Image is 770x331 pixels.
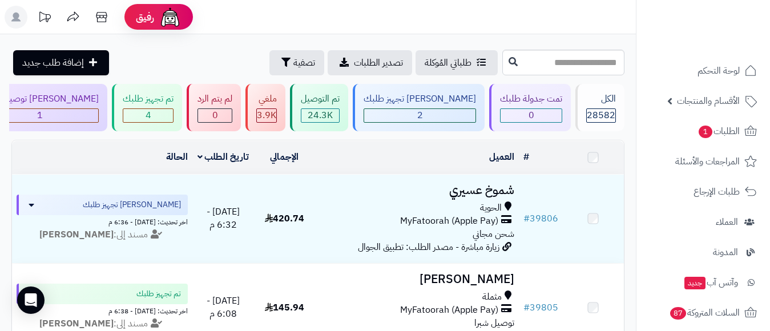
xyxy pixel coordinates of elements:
[350,84,487,131] a: [PERSON_NAME] تجهيز طلبك 2
[17,215,188,227] div: اخر تحديث: [DATE] - 6:36 م
[474,316,514,330] span: توصيل شبرا
[716,214,738,230] span: العملاء
[123,92,174,106] div: تم تجهيز طلبك
[320,273,514,286] h3: [PERSON_NAME]
[83,199,181,211] span: [PERSON_NAME] تجهيز طلبك
[17,286,45,314] div: Open Intercom Messenger
[501,109,562,122] div: 0
[425,56,471,70] span: طلباتي المُوكلة
[417,108,423,122] span: 2
[270,150,299,164] a: الإجمالي
[523,212,558,225] a: #39806
[643,239,763,266] a: المدونة
[207,205,240,232] span: [DATE] - 6:32 م
[17,304,188,316] div: اخر تحديث: [DATE] - 6:38 م
[39,228,114,241] strong: [PERSON_NAME]
[197,150,249,164] a: تاريخ الطلب
[212,108,218,122] span: 0
[30,6,59,31] a: تحديثات المنصة
[207,294,240,321] span: [DATE] - 6:08 م
[308,108,333,122] span: 24.3K
[243,84,288,131] a: ملغي 3.9K
[400,304,498,317] span: MyFatoorah (Apple Pay)
[197,92,232,106] div: لم يتم الرد
[269,50,324,75] button: تصفية
[683,275,738,290] span: وآتس آب
[669,305,740,321] span: السلات المتروكة
[473,227,514,241] span: شحن مجاني
[643,299,763,326] a: السلات المتروكة87
[136,10,154,24] span: رفيق
[684,277,706,289] span: جديد
[123,109,173,122] div: 4
[257,109,276,122] div: 3881
[13,50,109,75] a: إضافة طلب جديد
[320,184,514,197] h3: شموخ عسيري
[416,50,498,75] a: طلباتي المُوكلة
[523,150,529,164] a: #
[184,84,243,131] a: لم يتم الرد 0
[500,92,562,106] div: تمت جدولة طلبك
[37,108,43,122] span: 1
[8,228,196,241] div: مسند إلى:
[354,56,403,70] span: تصدير الطلبات
[675,154,740,169] span: المراجعات والأسئلة
[643,208,763,236] a: العملاء
[400,215,498,228] span: MyFatoorah (Apple Pay)
[301,109,339,122] div: 24317
[166,150,188,164] a: الحالة
[643,57,763,84] a: لوحة التحكم
[159,6,182,29] img: ai-face.png
[586,92,616,106] div: الكل
[587,108,615,122] span: 28582
[698,123,740,139] span: الطلبات
[643,269,763,296] a: وآتس آبجديد
[265,301,304,314] span: 145.94
[198,109,232,122] div: 0
[692,9,759,33] img: logo-2.png
[694,184,740,200] span: طلبات الإرجاع
[22,56,84,70] span: إضافة طلب جديد
[487,84,573,131] a: تمت جدولة طلبك 0
[643,148,763,175] a: المراجعات والأسئلة
[293,56,315,70] span: تصفية
[8,317,196,330] div: مسند إلى:
[301,92,340,106] div: تم التوصيل
[489,150,514,164] a: العميل
[713,244,738,260] span: المدونة
[699,126,712,138] span: 1
[670,307,686,320] span: 87
[698,63,740,79] span: لوحة التحكم
[364,92,476,106] div: [PERSON_NAME] تجهيز طلبك
[256,92,277,106] div: ملغي
[110,84,184,131] a: تم تجهيز طلبك 4
[523,301,530,314] span: #
[643,178,763,205] a: طلبات الإرجاع
[480,201,502,215] span: الحوية
[482,290,502,304] span: مثملة
[288,84,350,131] a: تم التوصيل 24.3K
[358,240,499,254] span: زيارة مباشرة - مصدر الطلب: تطبيق الجوال
[529,108,534,122] span: 0
[573,84,627,131] a: الكل28582
[136,288,181,300] span: تم تجهيز طلبك
[677,93,740,109] span: الأقسام والمنتجات
[523,212,530,225] span: #
[328,50,412,75] a: تصدير الطلبات
[364,109,475,122] div: 2
[146,108,151,122] span: 4
[257,108,276,122] span: 3.9K
[523,301,558,314] a: #39805
[643,118,763,145] a: الطلبات1
[265,212,304,225] span: 420.74
[39,317,114,330] strong: [PERSON_NAME]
